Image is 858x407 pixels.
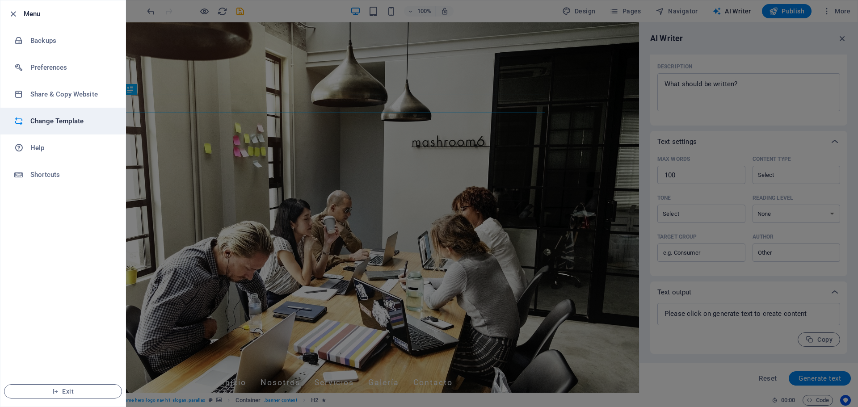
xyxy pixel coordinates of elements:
h6: Share & Copy Website [30,89,113,100]
h6: Backups [30,35,113,46]
button: Exit [4,384,122,399]
h6: Menu [24,8,118,19]
h6: Shortcuts [30,169,113,180]
h6: Preferences [30,62,113,73]
h6: Help [30,143,113,153]
h6: Change Template [30,116,113,126]
a: Help [0,134,126,161]
span: Exit [12,388,114,395]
